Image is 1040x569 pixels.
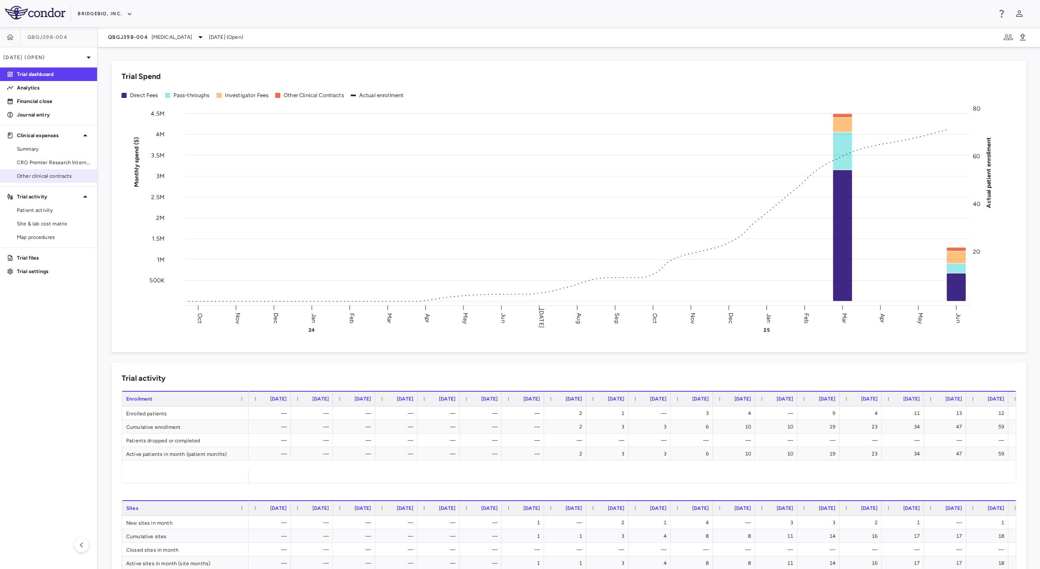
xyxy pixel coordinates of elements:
div: 1 [889,516,920,529]
div: 10 [720,420,751,434]
text: 25 [764,327,770,333]
div: — [552,516,582,529]
div: Actual enrollment [359,92,404,99]
text: Feb [348,313,355,323]
div: 4 [847,406,877,420]
div: — [636,543,666,556]
div: — [805,434,835,447]
div: — [383,516,413,529]
div: — [763,434,793,447]
div: 10 [763,420,793,434]
span: [DATE] [270,505,287,511]
tspan: 2M [156,214,165,222]
tspan: 80 [973,105,980,112]
div: 3 [763,516,793,529]
h6: Trial activity [122,373,165,384]
div: — [425,543,455,556]
span: [DATE] [819,396,835,402]
div: — [298,543,329,556]
div: 1 [509,516,540,529]
div: 12 [974,406,1004,420]
div: 59 [974,420,1004,434]
div: 34 [889,420,920,434]
span: [DATE] [988,505,1004,511]
div: — [720,543,751,556]
div: — [467,516,498,529]
div: 8 [720,529,751,543]
div: — [509,406,540,420]
div: — [467,543,498,556]
div: — [678,434,709,447]
div: 3 [805,516,835,529]
div: — [720,516,751,529]
div: Cumulative sites [122,529,249,542]
div: — [467,447,498,461]
span: Other clinical contracts [17,172,90,180]
text: Jun [955,313,962,323]
text: 24 [309,327,315,333]
span: [DATE] [945,396,962,402]
text: Apr [879,313,886,322]
p: Analytics [17,84,90,92]
div: 2 [552,406,582,420]
div: — [383,543,413,556]
span: [DATE] [734,505,751,511]
text: Dec [727,312,734,323]
span: CRO Premier Research International [17,159,90,166]
div: New sites in month [122,516,249,529]
div: — [720,434,751,447]
span: Sites [126,505,138,511]
span: [DATE] [397,505,413,511]
span: [DATE] [650,505,666,511]
div: — [509,447,540,461]
div: — [425,516,455,529]
div: 2 [552,447,582,461]
div: — [889,434,920,447]
div: — [256,447,287,461]
div: Enrolled patients [122,406,249,420]
span: [DATE] [481,505,498,511]
tspan: 3M [156,173,165,180]
div: — [509,420,540,434]
p: Trial settings [17,268,90,275]
span: [DATE] [397,396,413,402]
div: 19 [805,420,835,434]
text: Oct [651,313,658,323]
span: [DATE] [270,396,287,402]
div: 16 [847,529,877,543]
text: [DATE] [538,309,545,328]
div: — [974,543,1004,556]
span: [DATE] [777,505,793,511]
div: — [298,434,329,447]
div: 4 [720,406,751,420]
div: 3 [594,529,624,543]
text: Apr [424,313,431,322]
text: Mar [841,313,848,323]
div: — [383,434,413,447]
tspan: 1M [157,256,165,263]
p: Clinical expenses [17,132,80,139]
span: [DATE] [861,505,877,511]
div: — [805,543,835,556]
div: 3 [636,447,666,461]
span: [DATE] [861,396,877,402]
div: — [341,434,371,447]
div: — [594,434,624,447]
div: 1 [552,529,582,543]
div: 18 [974,529,1004,543]
div: — [383,529,413,543]
h6: Trial Spend [122,71,161,82]
span: [DATE] [566,396,582,402]
tspan: 4M [156,131,165,138]
span: Enrollment [126,396,153,402]
div: — [298,529,329,543]
div: — [509,543,540,556]
div: — [256,420,287,434]
div: — [256,434,287,447]
span: [DATE] [439,396,455,402]
button: BridgeBio, Inc. [78,7,133,21]
div: 17 [889,529,920,543]
div: 13 [932,406,962,420]
div: 47 [932,420,962,434]
div: 23 [847,447,877,461]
